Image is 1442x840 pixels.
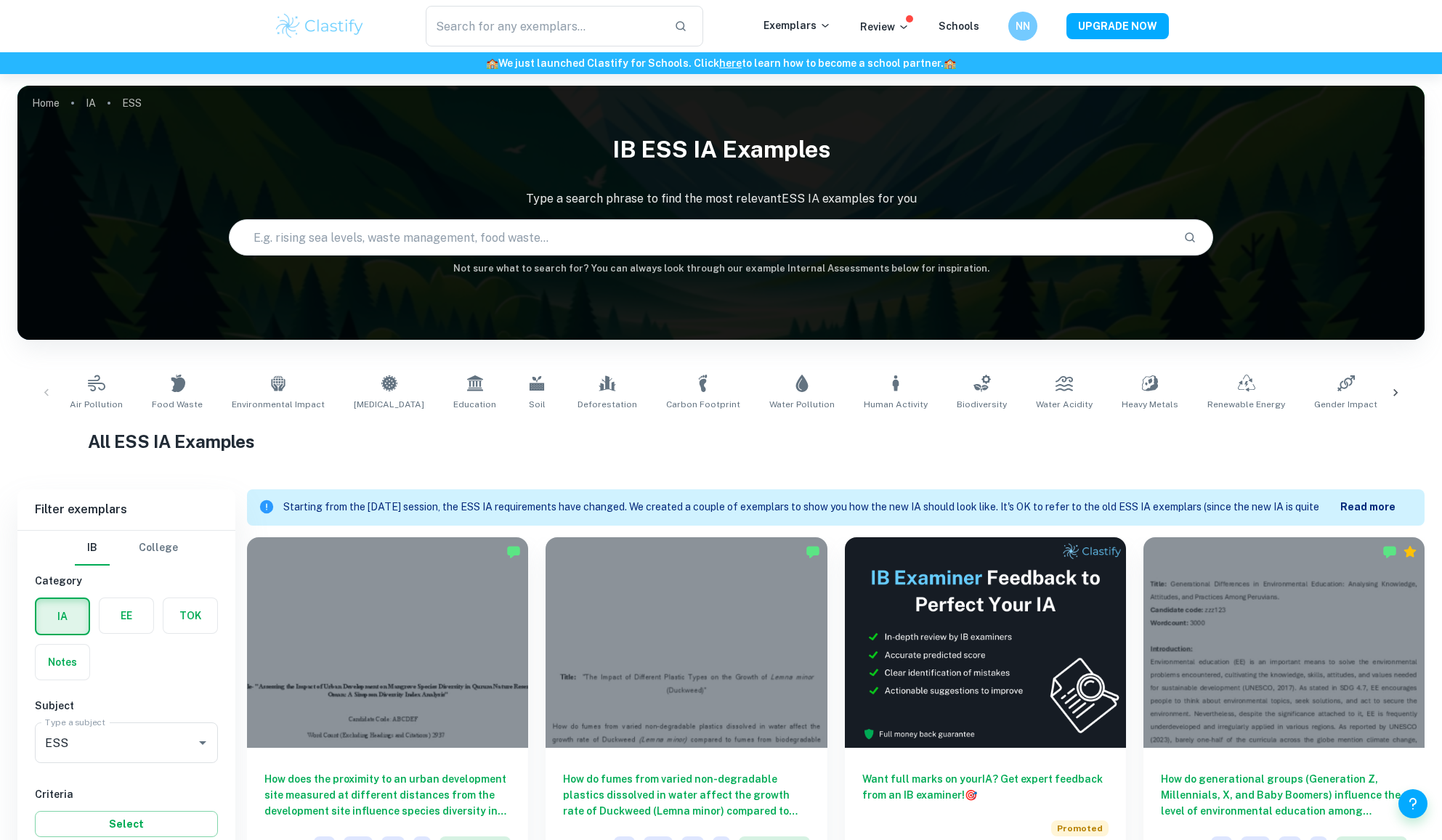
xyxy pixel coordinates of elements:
[1066,13,1169,39] button: UPGRADE NOW
[763,17,831,33] p: Exemplars
[957,398,1007,411] span: Biodiversity
[1122,398,1178,411] span: Heavy Metals
[3,55,1439,71] h6: We just launched Clastify for Schools. Click to learn how to become a school partner.
[965,789,977,801] span: 🎯
[17,126,1425,173] h1: IB ESS IA examples
[1207,398,1285,411] span: Renewable Energy
[864,398,928,411] span: Human Activity
[35,573,218,589] h6: Category
[139,531,178,566] button: College
[1008,12,1037,41] button: NN
[845,537,1126,748] img: Thumbnail
[35,698,218,714] h6: Subject
[264,771,511,819] h6: How does the proximity to an urban development site measured at different distances from the deve...
[193,733,213,753] button: Open
[506,545,521,559] img: Marked
[32,93,60,113] a: Home
[1161,771,1407,819] h6: How do generational groups (Generation Z, Millennials, X, and Baby Boomers) influence the level o...
[75,531,110,566] button: IB
[88,428,1354,454] h1: All ESS IA Examples
[1382,545,1397,559] img: Marked
[36,645,89,680] button: Notes
[152,398,203,411] span: Food Waste
[45,716,105,728] label: Type a subject
[230,217,1172,258] input: E.g. rising sea levels, waste management, food waste...
[163,598,217,633] button: TOK
[860,19,910,35] p: Review
[1340,501,1396,513] b: Read more
[100,598,153,633] button: EE
[1178,225,1202,250] button: Search
[17,190,1425,208] p: Type a search phrase to find the most relevant ESS IA examples for you
[17,489,235,530] h6: Filter exemplars
[274,12,366,41] img: Clastify logo
[232,398,325,411] span: Environmental Impact
[806,545,820,559] img: Marked
[35,786,218,802] h6: Criteria
[36,599,89,634] button: IA
[769,398,835,411] span: Water Pollution
[1398,789,1427,818] button: Help and Feedback
[354,398,424,411] span: [MEDICAL_DATA]
[122,95,142,111] p: ESS
[1314,398,1377,411] span: Gender Impact
[563,771,809,819] h6: How do fumes from varied non-degradable plastics dissolved in water affect the growth rate of Duc...
[862,771,1109,803] h6: Want full marks on your IA ? Get expert feedback from an IB examiner!
[719,57,742,69] a: here
[283,499,1340,515] p: Starting from the [DATE] session, the ESS IA requirements have changed. We created a couple of ex...
[944,57,956,69] span: 🏫
[486,57,498,69] span: 🏫
[17,261,1425,276] h6: Not sure what to search for? You can always look through our example Internal Assessments below f...
[1014,18,1031,34] h6: NN
[1051,820,1109,836] span: Promoted
[70,398,123,411] span: Air Pollution
[1036,398,1093,411] span: Water Acidity
[75,531,178,566] div: Filter type choice
[1403,545,1417,559] div: Premium
[578,398,637,411] span: Deforestation
[86,93,96,113] a: IA
[939,20,979,32] a: Schools
[35,811,218,837] button: Select
[453,398,496,411] span: Education
[529,398,546,411] span: Soil
[666,398,740,411] span: Carbon Footprint
[426,6,663,46] input: Search for any exemplars...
